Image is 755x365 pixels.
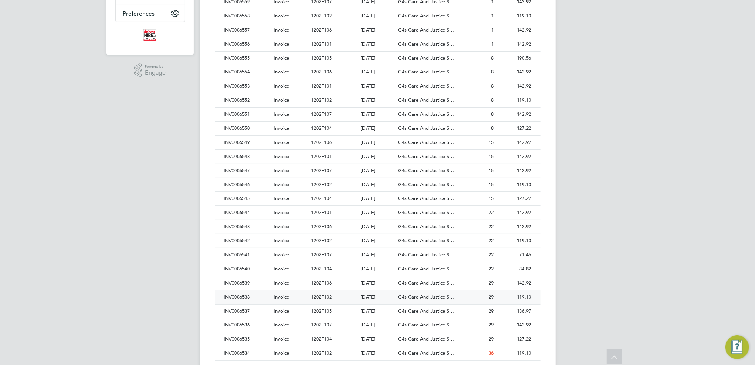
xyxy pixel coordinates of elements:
span: Invoice [274,41,289,47]
span: 1202F107 [311,111,332,117]
span: Invoice [274,153,289,160]
div: INV0006557 [222,23,272,37]
span: Invoice [274,55,289,61]
div: 142.92 [496,23,533,37]
span: Engage [145,70,166,76]
span: G4s Care And Justice S… [398,41,454,47]
span: 8 [491,83,494,89]
div: INV0006546 [222,178,272,192]
div: [DATE] [359,276,396,290]
div: [DATE] [359,346,396,360]
span: Invoice [274,69,289,75]
span: 1202F102 [311,350,332,356]
span: Invoice [274,27,289,33]
div: INV0006537 [222,305,272,318]
div: 119.10 [496,234,533,248]
div: 119.10 [496,346,533,360]
span: G4s Care And Justice S… [398,237,454,244]
span: 1202F102 [311,237,332,244]
div: 190.56 [496,52,533,65]
span: 29 [489,308,494,314]
div: INV0006543 [222,220,272,234]
span: Invoice [274,308,289,314]
span: G4s Care And Justice S… [398,336,454,342]
span: 1202F104 [311,125,332,131]
span: G4s Care And Justice S… [398,195,454,201]
div: [DATE] [359,234,396,248]
span: G4s Care And Justice S… [398,69,454,75]
div: INV0006549 [222,136,272,149]
span: 8 [491,69,494,75]
div: INV0006550 [222,122,272,135]
span: Preferences [123,10,155,17]
span: 1202F105 [311,55,332,61]
div: 142.92 [496,65,533,79]
span: 1 [491,13,494,19]
div: 142.92 [496,206,533,220]
div: 71.46 [496,248,533,262]
span: 1202F107 [311,322,332,328]
span: Invoice [274,251,289,258]
span: 15 [489,195,494,201]
div: [DATE] [359,37,396,51]
span: Invoice [274,181,289,188]
span: 36 [489,350,494,356]
div: INV0006542 [222,234,272,248]
div: [DATE] [359,206,396,220]
div: INV0006540 [222,262,272,276]
div: 142.92 [496,79,533,93]
span: 1202F102 [311,294,332,300]
span: 22 [489,209,494,216]
div: INV0006536 [222,318,272,332]
div: 119.10 [496,9,533,23]
span: 1202F106 [311,69,332,75]
div: INV0006544 [222,206,272,220]
div: 142.92 [496,276,533,290]
span: G4s Care And Justice S… [398,181,454,188]
span: G4s Care And Justice S… [398,139,454,145]
div: INV0006534 [222,346,272,360]
span: Invoice [274,350,289,356]
div: INV0006552 [222,93,272,107]
div: INV0006535 [222,332,272,346]
img: acclaim-logo-retina.png [143,29,157,41]
div: [DATE] [359,305,396,318]
span: Invoice [274,97,289,103]
div: 127.22 [496,192,533,205]
span: 15 [489,139,494,145]
div: [DATE] [359,52,396,65]
a: Powered byEngage [134,63,166,78]
span: 1202F102 [311,181,332,188]
div: INV0006547 [222,164,272,178]
div: INV0006548 [222,150,272,164]
div: 142.92 [496,164,533,178]
span: 22 [489,251,494,258]
div: 142.92 [496,220,533,234]
span: 15 [489,181,494,188]
div: 119.10 [496,93,533,107]
span: 1202F102 [311,97,332,103]
span: Invoice [274,195,289,201]
div: 119.10 [496,178,533,192]
div: [DATE] [359,262,396,276]
div: INV0006545 [222,192,272,205]
span: Invoice [274,294,289,300]
div: INV0006538 [222,290,272,304]
span: 22 [489,223,494,230]
span: 8 [491,97,494,103]
span: 8 [491,111,494,117]
div: 142.92 [496,108,533,121]
div: 119.10 [496,290,533,304]
div: 127.22 [496,122,533,135]
div: [DATE] [359,332,396,346]
span: Invoice [274,125,289,131]
div: [DATE] [359,290,396,304]
div: INV0006554 [222,65,272,79]
span: 29 [489,294,494,300]
span: G4s Care And Justice S… [398,55,454,61]
span: Invoice [274,266,289,272]
span: G4s Care And Justice S… [398,13,454,19]
span: 1202F106 [311,139,332,145]
span: 1202F104 [311,266,332,272]
div: [DATE] [359,93,396,107]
